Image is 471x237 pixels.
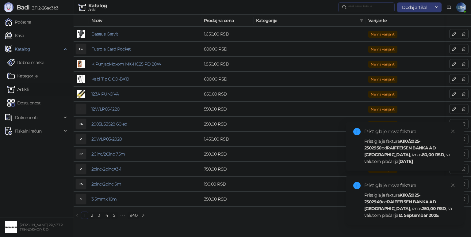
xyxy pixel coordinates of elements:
td: 2Cinc/2Cinc 7.5m [89,147,201,162]
li: Sledećih 5 Strana [118,212,128,219]
td: 20WLP05-2020 [89,132,201,147]
li: Sledeća strana [140,212,147,219]
td: 250,00 RSD [201,147,254,162]
div: 26 [76,119,86,129]
a: 3 [96,212,103,219]
span: left [75,213,79,217]
td: 2005LS3528 60led [89,117,201,132]
a: 2 [89,212,95,219]
a: 3.5mmx 10m [91,196,117,202]
a: 12WLP05-1220 [91,106,119,112]
a: Baseus Graviti [91,31,119,37]
a: 1 [81,212,88,219]
span: Nema varijanti [368,91,397,98]
div: 31 [76,194,86,204]
strong: RAIFFEISEN BANKA AD [GEOGRAPHIC_DATA] [364,145,436,157]
button: left [74,212,81,219]
td: 12WLP05-1220 [89,102,201,117]
a: ArtikliArtikli [7,83,29,96]
strong: K110/2025-2302950 [364,138,420,151]
img: Logo [4,2,13,12]
td: 550,00 RSD [201,102,254,117]
a: 4 [103,212,110,219]
span: right [141,213,145,217]
a: Close [450,182,456,189]
div: Pristigla je nova faktura [364,182,456,189]
span: Badi [17,4,29,11]
span: Nema varijanti [368,31,397,38]
a: K PunjacMoxom MX-HC25 PD 20W [91,61,161,67]
a: 123A PUNJIVA [91,91,119,97]
a: 20WLP05-2020 [91,136,122,142]
strong: 12. Septembar 2025. [398,213,439,218]
div: 2 [76,164,86,174]
a: Robne marke [7,56,44,69]
img: Artikli [78,4,86,11]
td: Kabl Tip C CO-BX19 [89,72,201,87]
a: Početna [5,16,31,28]
div: 25 [76,179,86,189]
div: Pristigla je nova faktura [364,128,456,135]
span: Nema varijanti [368,106,397,113]
span: filter [360,19,363,22]
span: Dodaj artikal [402,5,427,10]
span: info-circle [353,128,361,135]
span: Kategorije [256,17,358,24]
strong: [DATE] [398,159,413,164]
div: 2 [76,134,86,144]
div: Pristigla je faktura od , iznos , sa valutom plaćanja [364,138,456,165]
li: 2 [88,212,96,219]
a: 5 [111,212,117,219]
div: Pristigla je faktura od , iznos , sa valutom plaćanja [364,192,456,219]
small: [PERSON_NAME] PR, SZTR TEHNOSHOP, ŠID [20,223,63,232]
td: 250,00 RSD [201,117,254,132]
a: 2cinc-2cincA3-1 [91,166,121,172]
td: 2cinc-2cincA3-1 [89,162,201,177]
a: 940 [128,212,139,219]
td: 190,00 RSD [201,177,254,192]
button: Dodaj artikal [397,2,432,12]
td: 1.650,00 RSD [201,27,254,42]
span: filter [358,16,365,25]
span: Nema varijanti [368,76,397,83]
span: info-circle [353,182,361,189]
span: Fiskalni računi [15,125,42,137]
div: FC [76,44,86,54]
span: 3.11.2-26ac3b3 [29,5,58,11]
a: Kategorije [7,70,38,82]
span: Nema varijanti [368,121,397,128]
button: right [140,212,147,219]
span: DM [456,2,466,12]
div: Katalog [88,3,107,8]
img: 64x64-companyLogo-68805acf-9e22-4a20-bcb3-9756868d3d19.jpeg [5,221,17,233]
td: 123A PUNJIVA [89,87,201,102]
a: Kabl Tip C CO-BX19 [91,76,129,82]
strong: K110/2025-2302949 [364,192,420,205]
td: 2cinc/2cinc 5m [89,177,201,192]
a: Kasa [5,29,24,42]
a: Dostupnost [7,97,41,109]
th: Naziv [89,15,201,27]
img: Artikli [7,86,15,93]
span: Nema varijanti [368,46,397,53]
a: 2cinc/2cinc 5m [91,181,121,187]
td: 600,00 RSD [201,72,254,87]
li: 5 [110,212,118,219]
a: 2Cinc/2Cinc 7.5m [91,151,125,157]
strong: 250,00 RSD [422,206,446,211]
td: 750,00 RSD [201,162,254,177]
div: 27 [76,149,86,159]
div: Artikli [88,8,107,11]
div: 1 [76,104,86,114]
td: Futrola Card Pocket [89,42,201,57]
a: Close [450,128,456,135]
td: 1.450,00 RSD [201,132,254,147]
li: Prethodna strana [74,212,81,219]
td: 800,00 RSD [201,42,254,57]
li: 940 [128,212,140,219]
td: 1.850,00 RSD [201,57,254,72]
td: Baseus Graviti [89,27,201,42]
span: Nema varijanti [368,61,397,68]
